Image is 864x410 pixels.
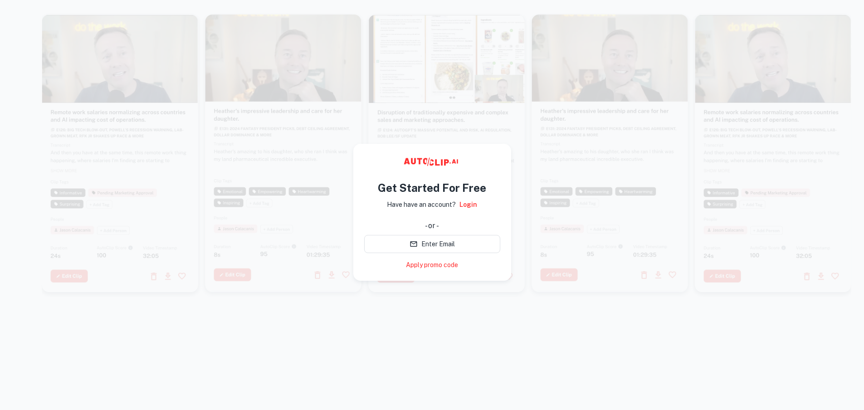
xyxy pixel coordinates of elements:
[387,200,456,210] p: Have have an account?
[378,180,486,196] h4: Get Started For Free
[459,200,477,210] a: Login
[364,235,500,253] button: Enter Email
[425,220,439,231] div: - or -
[406,260,458,270] a: Apply promo code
